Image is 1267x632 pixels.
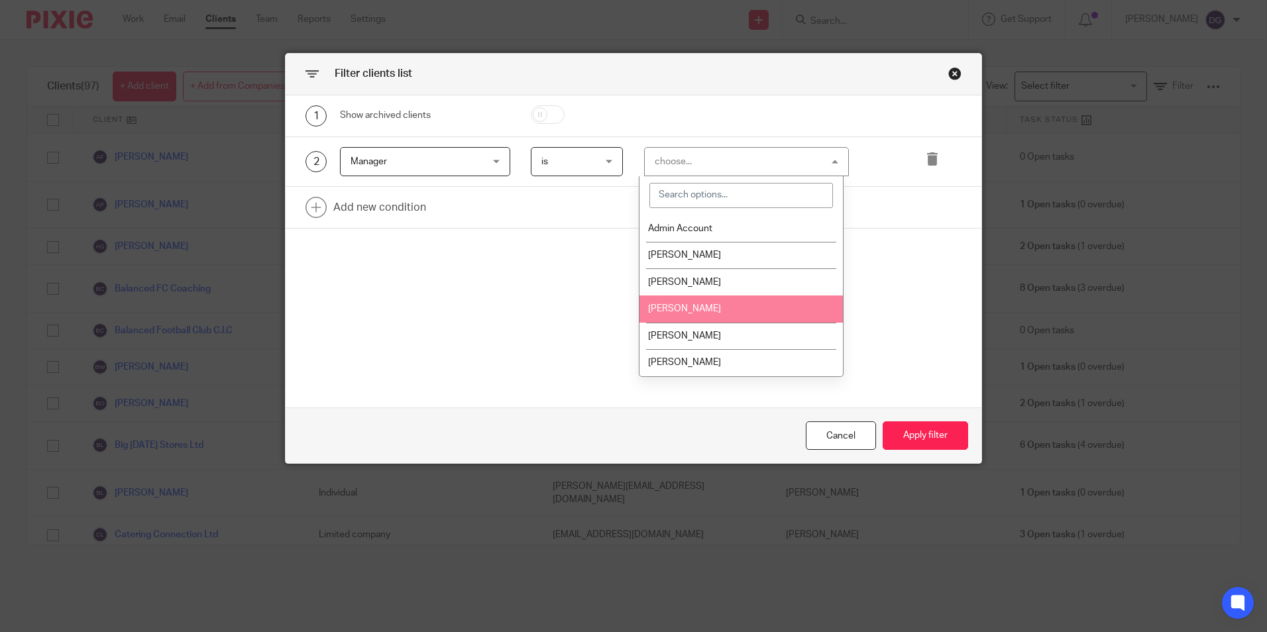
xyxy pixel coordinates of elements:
span: [PERSON_NAME] [648,278,721,287]
span: [PERSON_NAME] [648,250,721,260]
div: 2 [305,151,327,172]
div: 1 [305,105,327,127]
span: Admin Account [648,224,712,233]
span: [PERSON_NAME] [648,358,721,367]
div: Close this dialog window [948,67,962,80]
div: Show archived clients [340,109,510,122]
button: Apply filter [883,421,968,450]
span: Filter clients list [335,68,412,79]
div: Close this dialog window [806,421,876,450]
span: is [541,157,548,166]
span: Manager [351,157,387,166]
span: [PERSON_NAME] [648,331,721,341]
div: choose... [655,157,692,166]
span: [PERSON_NAME] [648,304,721,313]
input: Search options... [649,183,833,208]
